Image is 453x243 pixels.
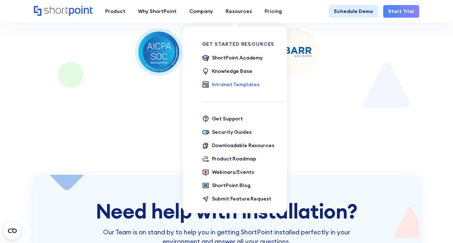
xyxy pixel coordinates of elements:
div: Product [105,8,125,15]
div: Intranet Templates [212,81,259,88]
div: Get Started Resources [202,41,286,47]
div: Why ShortPoint [138,8,177,15]
div: Resources [226,8,252,15]
iframe: Chat Widget [417,208,453,243]
a: Intranet Templates [202,81,259,89]
div: Company [189,8,213,15]
div: Security Guides [212,128,252,136]
a: Pricing [258,5,288,18]
a: Submit Feature Request [202,195,271,203]
a: Company [183,5,219,18]
a: Downloadable Resources [202,142,274,150]
a: Knowledge Base [202,67,252,76]
a: ShortPoint Academy [202,54,263,62]
a: Start Trial [383,5,419,18]
a: Home [34,6,93,17]
a: Get Support [202,115,243,123]
a: Schedule Demo [329,5,378,18]
a: Security Guides [202,128,252,137]
div: Get Support [212,115,243,123]
div: ShortPoint Academy [212,54,263,62]
button: Open CMP widget [4,222,21,239]
a: Product Roadmap [202,155,256,163]
div: ShortPoint Blog [212,182,250,189]
a: Why ShortPoint [132,5,183,18]
a: Webinars/Events [202,168,254,177]
div: Product Roadmap [212,155,256,163]
div: Knowledge Base [212,67,252,75]
div: Submit Feature Request [212,195,271,203]
a: Resources [219,5,258,18]
a: Learn more [104,90,349,99]
div: Webinars/Events [212,168,254,176]
a: ShortPoint Blog [202,182,250,190]
h2: Need help with Installation? [94,200,359,222]
a: Product [99,5,132,18]
div: Pricing [265,8,282,15]
div: Downloadable Resources [212,142,274,149]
